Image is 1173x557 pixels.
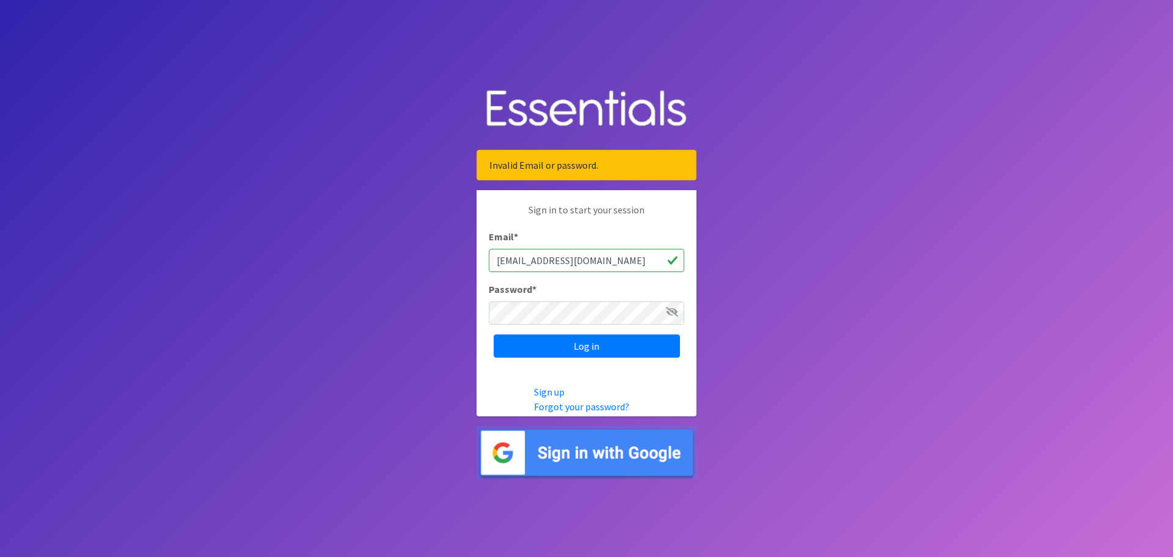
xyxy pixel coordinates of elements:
input: Log in [494,334,680,358]
label: Email [489,229,518,244]
img: Sign in with Google [477,426,696,479]
abbr: required [532,283,536,295]
a: Forgot your password? [534,400,629,413]
a: Sign up [534,386,565,398]
p: Sign in to start your session [489,202,684,229]
label: Password [489,282,536,297]
div: Invalid Email or password. [477,150,696,180]
abbr: required [514,231,518,243]
img: Human Essentials [477,78,696,141]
